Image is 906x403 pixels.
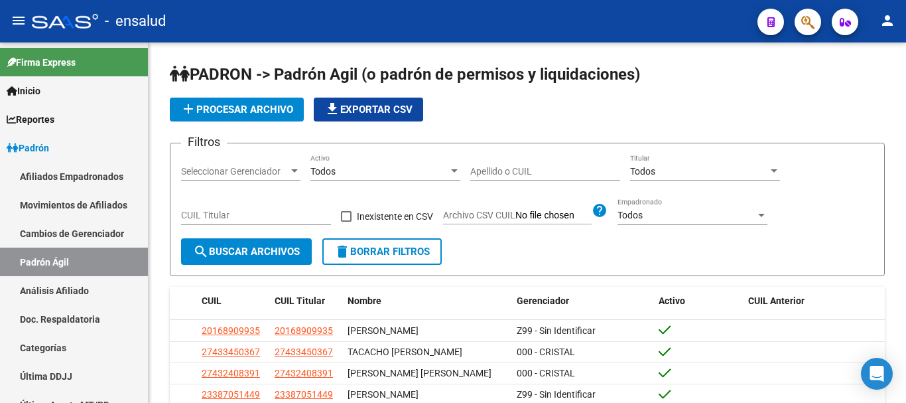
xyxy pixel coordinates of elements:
[181,238,312,265] button: Buscar Archivos
[659,295,685,306] span: Activo
[653,287,743,315] datatable-header-cell: Activo
[617,210,643,220] span: Todos
[592,202,608,218] mat-icon: help
[202,295,222,306] span: CUIL
[170,65,640,84] span: PADRON -> Padrón Agil (o padrón de permisos y liquidaciones)
[348,347,462,357] span: TACACHO [PERSON_NAME]
[7,141,49,155] span: Padrón
[324,104,413,116] span: Exportar CSV
[630,166,655,177] span: Todos
[193,244,209,260] mat-icon: search
[275,295,325,306] span: CUIL Titular
[334,244,350,260] mat-icon: delete
[348,295,381,306] span: Nombre
[443,210,515,220] span: Archivo CSV CUIL
[348,325,419,336] span: [PERSON_NAME]
[515,210,592,222] input: Archivo CSV CUIL
[202,347,260,357] span: 27433450367
[314,98,423,121] button: Exportar CSV
[7,84,40,98] span: Inicio
[193,246,300,258] span: Buscar Archivos
[517,368,575,378] span: 000 - CRISTAL
[202,325,260,336] span: 20168909935
[748,295,805,306] span: CUIL Anterior
[334,246,430,258] span: Borrar Filtros
[202,368,260,378] span: 27432408391
[348,389,419,400] span: [PERSON_NAME]
[105,7,166,36] span: - ensalud
[743,287,885,315] datatable-header-cell: CUIL Anterior
[342,287,511,315] datatable-header-cell: Nombre
[357,208,433,224] span: Inexistente en CSV
[196,287,269,315] datatable-header-cell: CUIL
[517,347,575,357] span: 000 - CRISTAL
[275,347,333,357] span: 27433450367
[275,325,333,336] span: 20168909935
[170,98,304,121] button: Procesar archivo
[180,101,196,117] mat-icon: add
[7,112,54,127] span: Reportes
[517,325,596,336] span: Z99 - Sin Identificar
[202,389,260,400] span: 23387051449
[517,389,596,400] span: Z99 - Sin Identificar
[11,13,27,29] mat-icon: menu
[181,133,227,151] h3: Filtros
[511,287,654,315] datatable-header-cell: Gerenciador
[348,368,491,378] span: [PERSON_NAME] [PERSON_NAME]
[7,55,76,70] span: Firma Express
[517,295,569,306] span: Gerenciador
[322,238,442,265] button: Borrar Filtros
[275,389,333,400] span: 23387051449
[861,358,893,390] div: Open Intercom Messenger
[879,13,895,29] mat-icon: person
[181,166,289,177] span: Seleccionar Gerenciador
[310,166,336,177] span: Todos
[324,101,340,117] mat-icon: file_download
[180,104,293,116] span: Procesar archivo
[275,368,333,378] span: 27432408391
[269,287,342,315] datatable-header-cell: CUIL Titular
